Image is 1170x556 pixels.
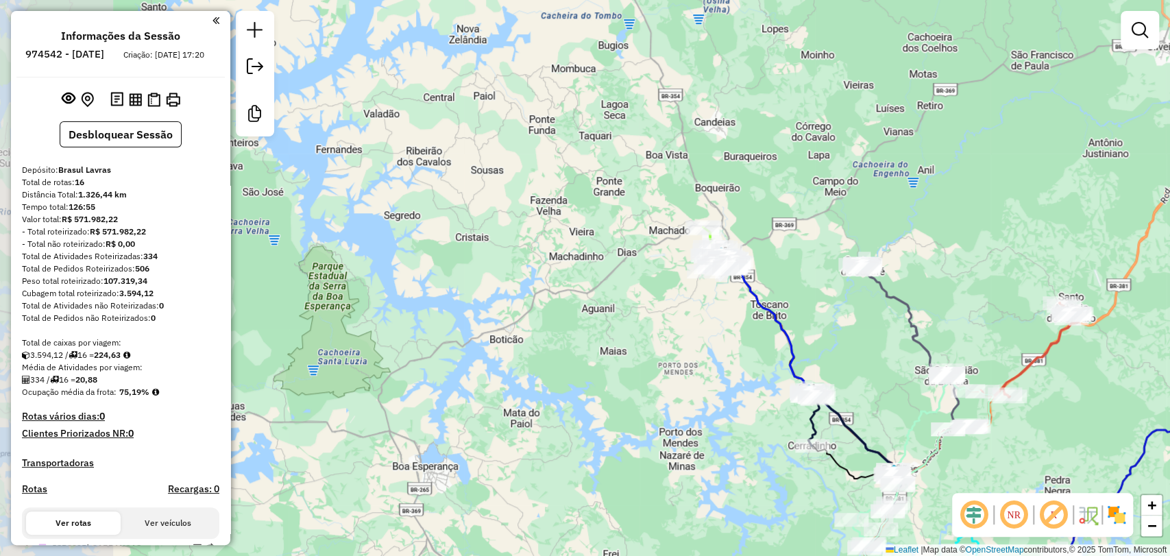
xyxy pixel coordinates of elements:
div: Total de caixas por viagem: [22,337,219,349]
strong: 0 [159,300,164,311]
div: Criação: [DATE] 17:20 [118,49,210,61]
div: Valor total: [22,213,219,226]
a: Criar modelo [241,100,269,131]
em: Opções [193,543,202,551]
button: Centralizar mapa no depósito ou ponto de apoio [78,89,97,110]
i: Total de rotas [69,351,77,359]
span: JSR8295 [52,542,86,553]
strong: 3.594,12 [119,288,154,298]
img: Exibir/Ocultar setores [1106,504,1128,526]
div: Média de Atividades por viagem: [22,361,219,374]
span: Ocultar deslocamento [958,498,990,531]
a: OpenStreetMap [966,545,1024,555]
button: Desbloquear Sessão [60,121,182,147]
strong: 0 [99,410,105,422]
h4: Transportadoras [22,457,219,469]
div: Total de Atividades não Roteirizadas: [22,300,219,312]
div: Tempo total: [22,201,219,213]
span: Ocultar NR [997,498,1030,531]
div: Total de rotas: [22,176,219,189]
strong: 1.326,44 km [78,189,127,200]
a: Exibir filtros [1126,16,1154,44]
div: Map data © contributors,© 2025 TomTom, Microsoft [882,544,1170,556]
strong: 16 [75,177,84,187]
span: 1 - [25,542,141,553]
a: Nova sessão e pesquisa [241,16,269,47]
em: Média calculada utilizando a maior ocupação (%Peso ou %Cubagem) de cada rota da sessão. Rotas cro... [152,388,159,396]
img: Escritório Perdões [885,463,903,481]
div: 3.594,12 / 16 = [22,349,219,361]
a: Clique aqui para minimizar o painel [212,12,219,28]
div: Depósito: [22,164,219,176]
img: Escritório Campo Belo [712,246,730,264]
div: Total de Pedidos Roteirizados: [22,263,219,275]
span: − [1147,517,1156,534]
h4: Clientes Priorizados NR: [22,428,219,439]
div: 334 / 16 = [22,374,219,386]
i: Cubagem total roteirizado [22,351,30,359]
strong: 0 [128,427,134,439]
img: Fluxo de ruas [1077,504,1099,526]
img: Cana Verde [800,383,818,401]
span: + [1147,496,1156,513]
i: Total de rotas [50,376,59,384]
h4: Informações da Sessão [61,29,180,43]
span: Exibir rótulo [1037,498,1070,531]
button: Visualizar Romaneio [145,90,163,110]
h6: 974542 - [DATE] [25,48,104,60]
div: Peso total roteirizado: [22,275,219,287]
div: Total de Atividades Roteirizadas: [22,250,219,263]
strong: Brasul Lavras [58,165,111,175]
div: Total de Pedidos não Roteirizados: [22,312,219,324]
span: | [921,545,923,555]
h4: Recargas: 0 [168,483,219,495]
div: Distância Total: [22,189,219,201]
i: Total de Atividades [22,376,30,384]
span: Ocupação média da frota: [22,387,117,397]
strong: R$ 0,00 [106,239,135,249]
div: - Total não roteirizado: [22,238,219,250]
strong: 126:55 [69,202,95,212]
button: Imprimir Rotas [163,90,183,110]
div: - Total roteirizado: [22,226,219,238]
button: Ver veículos [121,511,215,535]
button: Exibir sessão original [59,88,78,110]
a: Exportar sessão [241,53,269,84]
a: Rotas [22,483,47,495]
div: Cubagem total roteirizado: [22,287,219,300]
i: Meta Caixas/viagem: 1,00 Diferença: 223,63 [123,351,130,359]
strong: 107.319,34 [103,276,147,286]
strong: 506 [135,263,149,274]
strong: 75,19% [119,387,149,397]
h4: Rotas vários dias: [22,411,219,422]
button: Visualizar relatório de Roteirização [126,90,145,108]
span: | CARRANCAS [86,542,141,553]
strong: 334 [143,251,158,261]
a: Zoom in [1141,495,1162,516]
strong: 0 [151,313,156,323]
button: Logs desbloquear sessão [108,89,126,110]
strong: 224,63 [94,350,121,360]
strong: R$ 571.982,22 [62,214,118,224]
strong: R$ 571.982,22 [90,226,146,237]
a: Zoom out [1141,516,1162,536]
button: Ver rotas [26,511,121,535]
a: Leaflet [886,545,918,555]
strong: 20,88 [75,374,97,385]
em: Rota exportada [206,543,214,551]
